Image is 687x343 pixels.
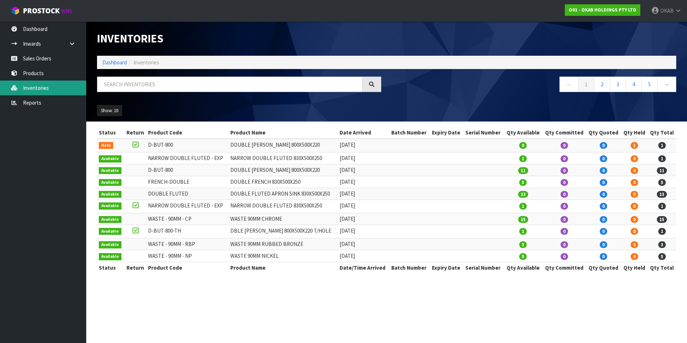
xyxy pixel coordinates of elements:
[600,155,607,162] span: 0
[519,203,527,210] span: 1
[561,253,568,260] span: 0
[338,152,389,164] td: [DATE]
[631,203,638,210] span: 0
[99,167,121,174] span: Available
[586,262,621,274] th: Qty Quoted
[542,127,586,138] th: Qty Committed
[658,241,666,248] span: 3
[631,179,638,186] span: 0
[146,127,229,138] th: Product Code
[229,176,338,188] td: DOUBLE FRENCH 830X500X250
[229,213,338,225] td: WASTE 90MM CHROME
[464,262,504,274] th: Serial Number
[631,228,638,235] span: 0
[229,225,338,238] td: DBLE [PERSON_NAME] 800X500X220 T/HOLE
[338,127,389,138] th: Date Arrived
[561,216,568,223] span: 0
[229,200,338,213] td: NARROW DOUBLE FLUTED 830X500X250
[99,216,121,223] span: Available
[464,127,504,138] th: Serial Number
[229,262,338,274] th: Product Name
[631,142,638,149] span: 1
[561,191,568,198] span: 0
[146,188,229,200] td: DOUBLE FLUTED
[600,228,607,235] span: 0
[658,253,666,260] span: 5
[23,6,60,15] span: ProStock
[99,179,121,186] span: Available
[504,127,543,138] th: Qty Available
[97,77,363,92] input: Search inventories
[657,77,676,92] a: →
[146,262,229,274] th: Product Code
[99,253,121,260] span: Available
[631,167,638,174] span: 0
[586,127,621,138] th: Qty Quoted
[658,179,666,186] span: 5
[657,191,667,198] span: 13
[519,253,527,260] span: 5
[561,167,568,174] span: 0
[124,127,147,138] th: Return
[97,32,381,45] h1: Inventories
[504,262,543,274] th: Qty Available
[61,8,72,15] small: WMS
[648,262,676,274] th: Qty Total
[658,203,666,210] span: 1
[561,142,568,149] span: 0
[594,77,610,92] a: 2
[542,262,586,274] th: Qty Committed
[600,203,607,210] span: 0
[600,167,607,174] span: 0
[99,202,121,210] span: Available
[97,127,124,138] th: Status
[518,216,528,223] span: 15
[621,262,647,274] th: Qty Held
[229,152,338,164] td: NARROW DOUBLE FLUTED 830X500X250
[600,216,607,223] span: 0
[338,250,389,262] td: [DATE]
[621,127,647,138] th: Qty Held
[97,105,122,116] button: Show: 10
[561,179,568,186] span: 0
[146,152,229,164] td: NARROW DOUBLE FLUTED - EXP
[229,238,338,250] td: WASTE 90MM RUBBED BRONZE
[99,155,121,163] span: Available
[600,179,607,186] span: 0
[519,179,527,186] span: 5
[631,216,638,223] span: 0
[600,191,607,198] span: 0
[600,241,607,248] span: 0
[338,225,389,238] td: [DATE]
[559,77,578,92] a: ←
[657,216,667,223] span: 15
[631,155,638,162] span: 0
[11,6,20,15] img: cube-alt.png
[338,200,389,213] td: [DATE]
[518,191,528,198] span: 13
[229,127,338,138] th: Product Name
[569,7,636,13] strong: O01 - OKAB HOLDINGS PTY LTD
[146,238,229,250] td: WASTE - 90MM - RBP
[229,164,338,176] td: DOUBLE [PERSON_NAME] 800X500X220
[631,241,638,248] span: 0
[338,139,389,152] td: [DATE]
[99,228,121,235] span: Available
[338,262,389,274] th: Date/Time Arrived
[658,228,666,235] span: 1
[561,228,568,235] span: 0
[641,77,658,92] a: 5
[389,262,430,274] th: Batch Number
[519,142,527,149] span: 0
[392,77,676,94] nav: Page navigation
[561,203,568,210] span: 0
[610,77,626,92] a: 3
[518,167,528,174] span: 11
[430,127,464,138] th: Expiry Date
[658,155,666,162] span: 1
[338,164,389,176] td: [DATE]
[660,7,674,14] span: OKAB
[561,155,568,162] span: 0
[102,59,127,66] a: Dashboard
[519,228,527,235] span: 1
